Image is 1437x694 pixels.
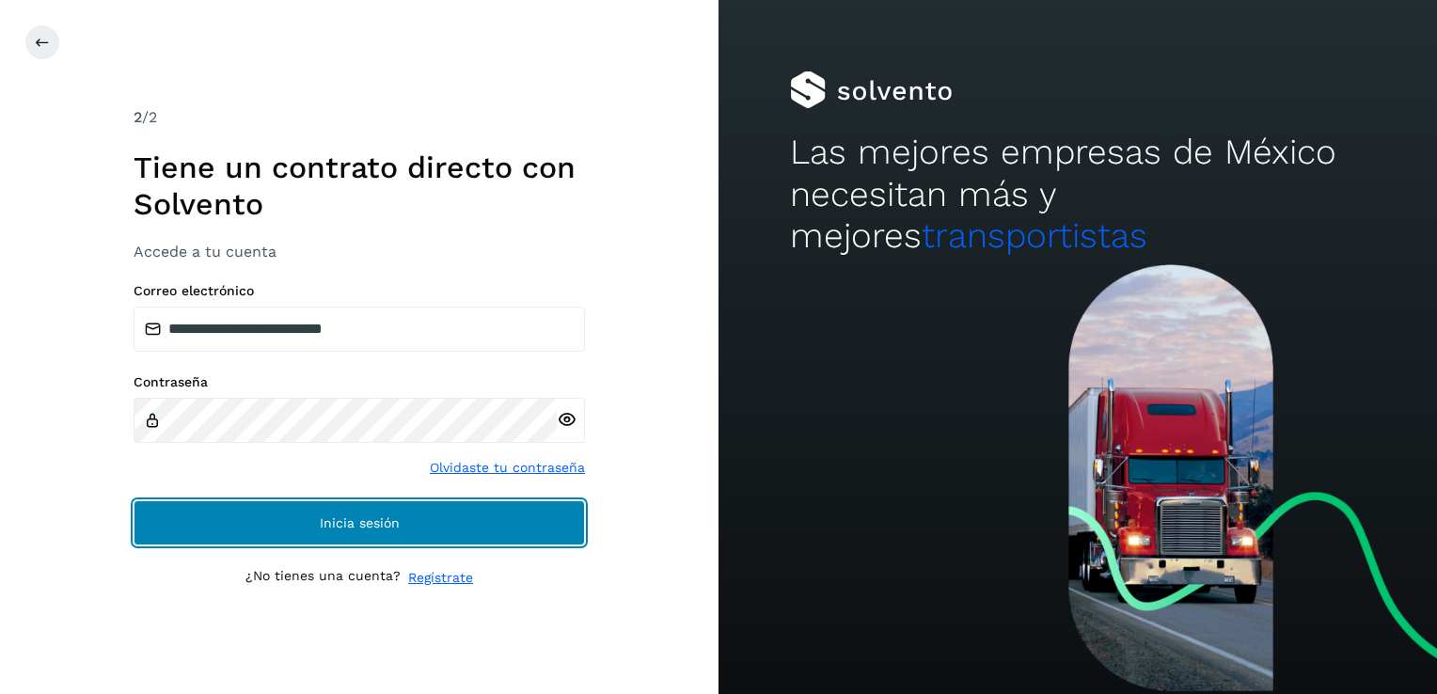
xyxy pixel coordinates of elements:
[320,516,400,529] span: Inicia sesión
[922,215,1147,256] span: transportistas
[134,106,585,129] div: /2
[134,243,585,260] h3: Accede a tu cuenta
[134,374,585,390] label: Contraseña
[134,108,142,126] span: 2
[790,132,1365,257] h2: Las mejores empresas de México necesitan más y mejores
[134,500,585,545] button: Inicia sesión
[245,568,401,588] p: ¿No tienes una cuenta?
[408,568,473,588] a: Regístrate
[430,458,585,478] a: Olvidaste tu contraseña
[134,283,585,299] label: Correo electrónico
[134,150,585,222] h1: Tiene un contrato directo con Solvento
